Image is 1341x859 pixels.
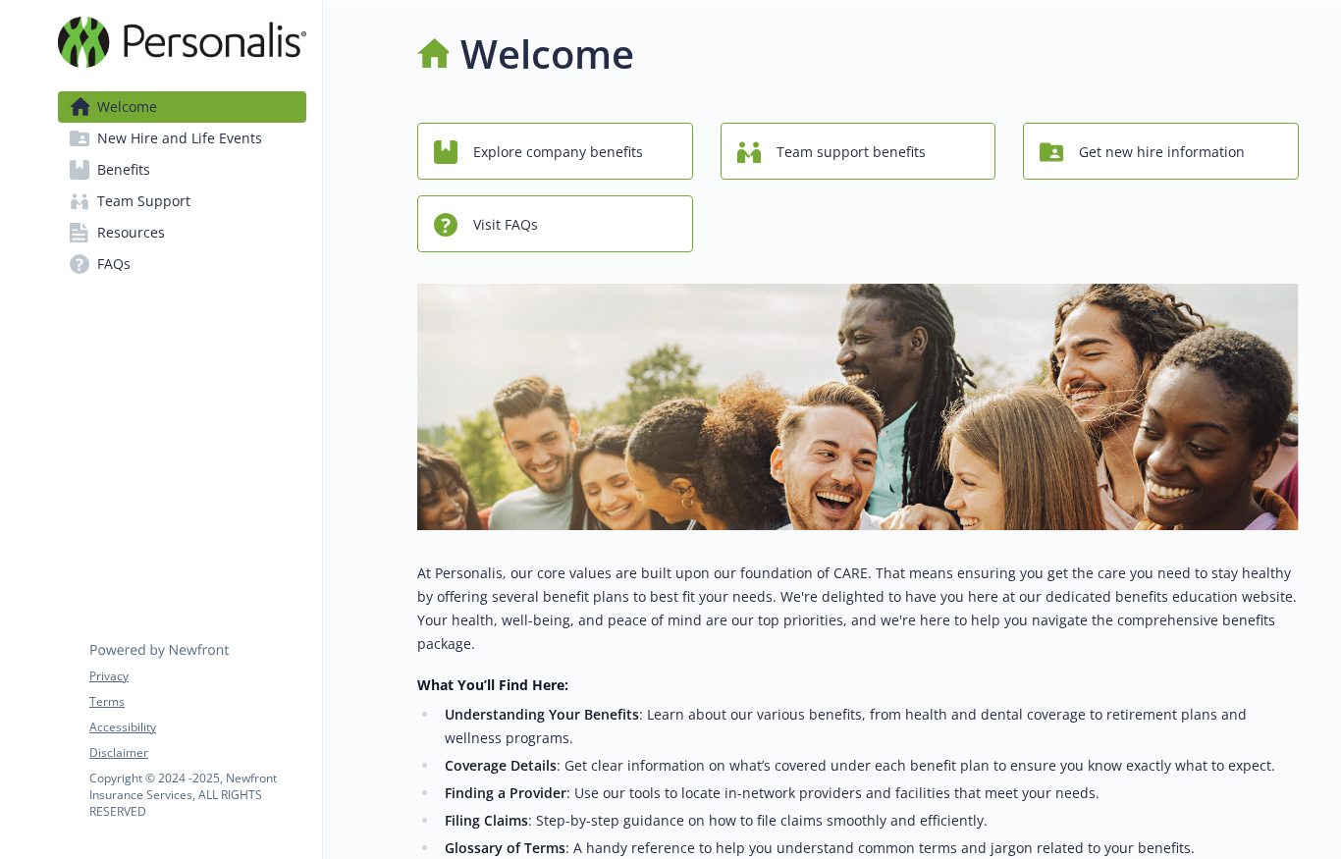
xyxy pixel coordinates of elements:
strong: Coverage Details [445,756,557,775]
a: Accessibility [89,719,305,736]
strong: Glossary of Terms [445,838,565,857]
span: New Hire and Life Events [97,123,262,154]
button: Get new hire information [1023,123,1299,180]
li: : Get clear information on what’s covered under each benefit plan to ensure you know exactly what... [439,754,1299,778]
a: Resources [58,217,306,248]
a: Privacy [89,668,305,685]
a: FAQs [58,248,306,280]
button: Visit FAQs [417,195,693,252]
img: overview page banner [417,284,1299,530]
span: Resources [97,217,165,248]
span: Benefits [97,154,150,186]
strong: Filing Claims [445,811,528,830]
strong: Finding a Provider [445,783,566,802]
a: Team Support [58,186,306,217]
strong: What You’ll Find Here: [417,675,568,694]
span: Team support benefits [777,134,926,171]
li: : Learn about our various benefits, from health and dental coverage to retirement plans and welln... [439,703,1299,750]
span: Get new hire information [1079,134,1245,171]
span: Team Support [97,186,190,217]
li: : Use our tools to locate in-network providers and facilities that meet your needs. [439,781,1299,805]
a: Disclaimer [89,744,305,762]
span: Welcome [97,91,157,123]
span: Visit FAQs [473,206,538,243]
li: : Step-by-step guidance on how to file claims smoothly and efficiently. [439,809,1299,832]
p: Copyright © 2024 - 2025 , Newfront Insurance Services, ALL RIGHTS RESERVED [89,770,305,820]
span: Explore company benefits [473,134,643,171]
button: Explore company benefits [417,123,693,180]
button: Team support benefits [721,123,996,180]
p: At Personalis, our core values are built upon our foundation of CARE. That means ensuring you get... [417,562,1299,656]
a: New Hire and Life Events [58,123,306,154]
a: Welcome [58,91,306,123]
a: Terms [89,693,305,711]
strong: Understanding Your Benefits [445,705,639,724]
span: FAQs [97,248,131,280]
a: Benefits [58,154,306,186]
h1: Welcome [460,25,634,83]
